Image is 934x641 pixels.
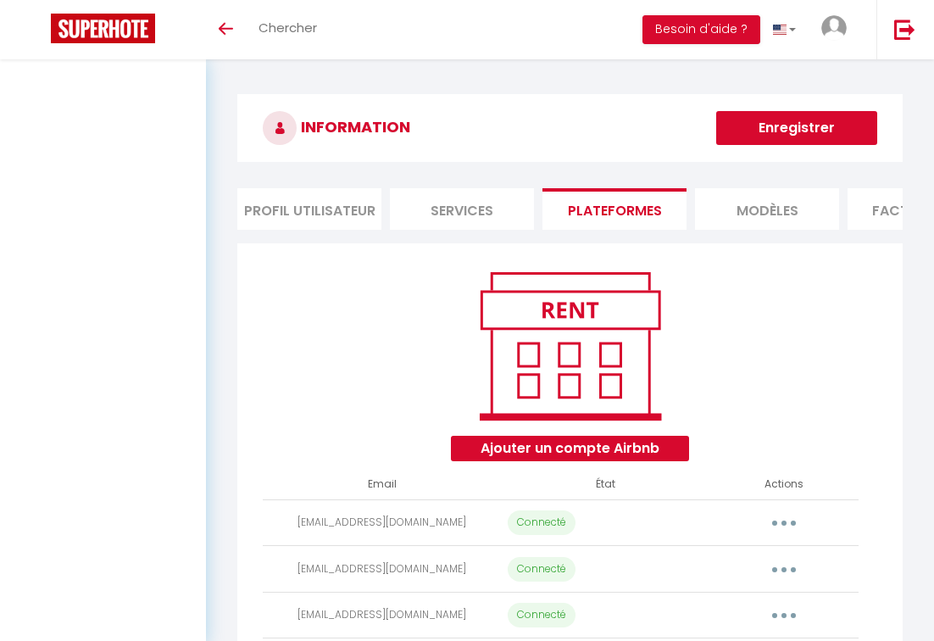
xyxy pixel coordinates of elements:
[237,94,903,162] h3: INFORMATION
[263,592,501,638] td: [EMAIL_ADDRESS][DOMAIN_NAME]
[263,546,501,593] td: [EMAIL_ADDRESS][DOMAIN_NAME]
[821,15,847,41] img: ...
[501,470,709,499] th: État
[390,188,534,230] li: Services
[508,603,575,627] p: Connecté
[508,510,575,535] p: Connecté
[263,470,501,499] th: Email
[695,188,839,230] li: MODÈLES
[259,19,317,36] span: Chercher
[51,14,155,43] img: Super Booking
[542,188,687,230] li: Plateformes
[237,188,381,230] li: Profil Utilisateur
[462,265,678,427] img: rent.png
[894,19,915,40] img: logout
[716,111,877,145] button: Enregistrer
[642,15,760,44] button: Besoin d'aide ?
[263,499,501,546] td: [EMAIL_ADDRESS][DOMAIN_NAME]
[709,470,859,499] th: Actions
[508,557,575,582] p: Connecté
[451,436,689,461] button: Ajouter un compte Airbnb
